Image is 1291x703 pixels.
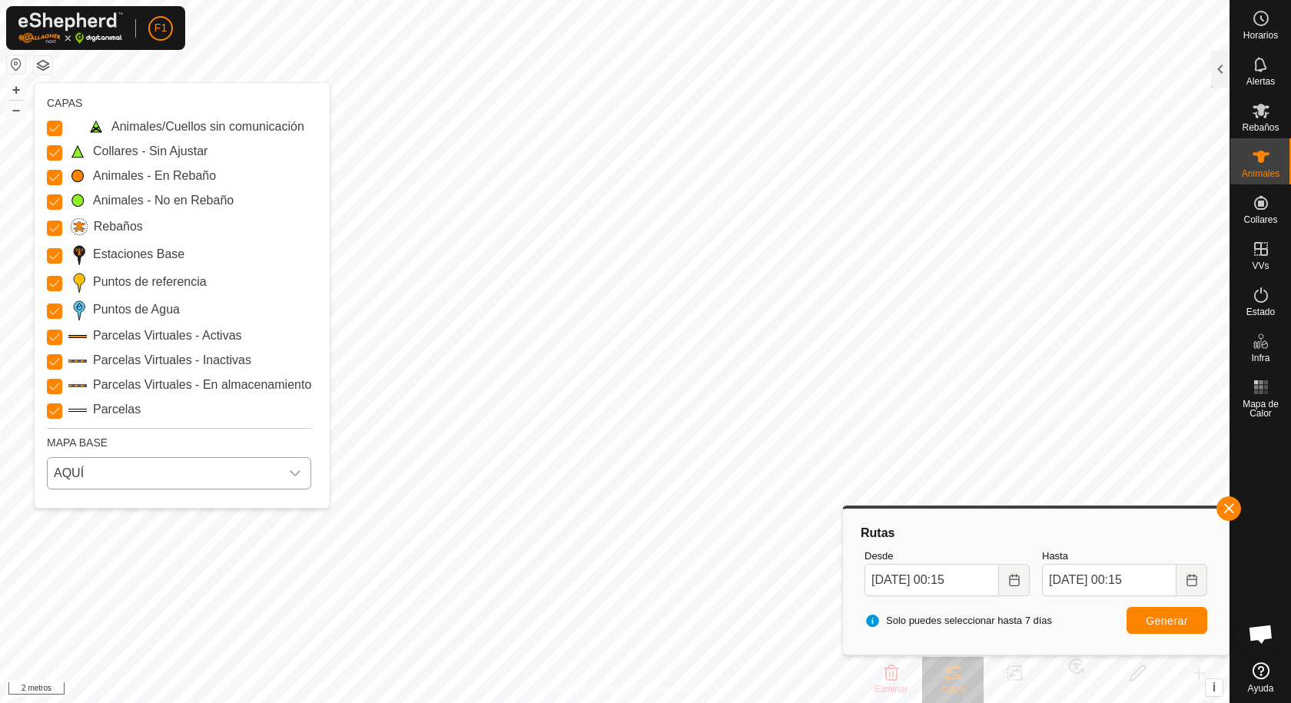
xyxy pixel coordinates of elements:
font: i [1213,681,1216,694]
font: Generar [1146,615,1188,627]
font: + [12,81,21,98]
font: Desde [865,550,894,562]
font: Parcelas Virtuales - Inactivas [93,353,251,366]
font: CAPAS [47,97,82,109]
font: Puntos de Agua [93,303,180,316]
font: Horarios [1243,30,1278,41]
div: disparador desplegable [280,458,310,489]
button: + [7,81,25,99]
font: MAPA BASE [47,436,108,449]
font: Política de Privacidad [536,685,624,695]
font: Animales [1242,168,1279,179]
font: Parcelas [93,403,141,416]
button: – [7,101,25,119]
font: Animales/Cuellos sin comunicación [111,120,304,133]
font: Ayuda [1248,683,1274,694]
font: Estaciones Base [93,247,184,260]
font: Animales - En Rebaño [93,169,216,182]
font: Rebaños [94,220,143,233]
font: F1 [154,22,167,34]
font: AQUÍ [54,466,84,479]
span: AQUÍ [48,458,280,489]
font: Collares - Sin Ajustar [93,144,207,158]
font: Infra [1251,353,1269,363]
a: Ayuda [1230,656,1291,699]
font: Rutas [861,526,894,539]
font: Contáctenos [642,685,694,695]
a: Contáctenos [642,683,694,697]
button: Generar [1127,607,1207,634]
font: Hasta [1042,550,1068,562]
button: Elija fecha [999,564,1030,596]
font: – [12,101,20,118]
font: Estado [1246,307,1275,317]
font: Rebaños [1242,122,1279,133]
button: Elija fecha [1177,564,1207,596]
a: Política de Privacidad [536,683,624,697]
font: Parcelas Virtuales - Activas [93,329,242,342]
font: Parcelas Virtuales - En almacenamiento [93,378,311,391]
button: i [1206,679,1223,696]
img: Logotipo de Gallagher [18,12,123,44]
font: Collares [1243,214,1277,225]
button: Restablecer Mapa [7,55,25,74]
div: Chat abierto [1238,611,1284,657]
font: VVs [1252,260,1269,271]
font: Solo puedes seleccionar hasta 7 días [886,615,1052,626]
font: Puntos de referencia [93,275,207,288]
font: Mapa de Calor [1243,399,1279,419]
font: Alertas [1246,76,1275,87]
font: Animales - No en Rebaño [93,194,234,207]
button: Capas del Mapa [34,56,52,75]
